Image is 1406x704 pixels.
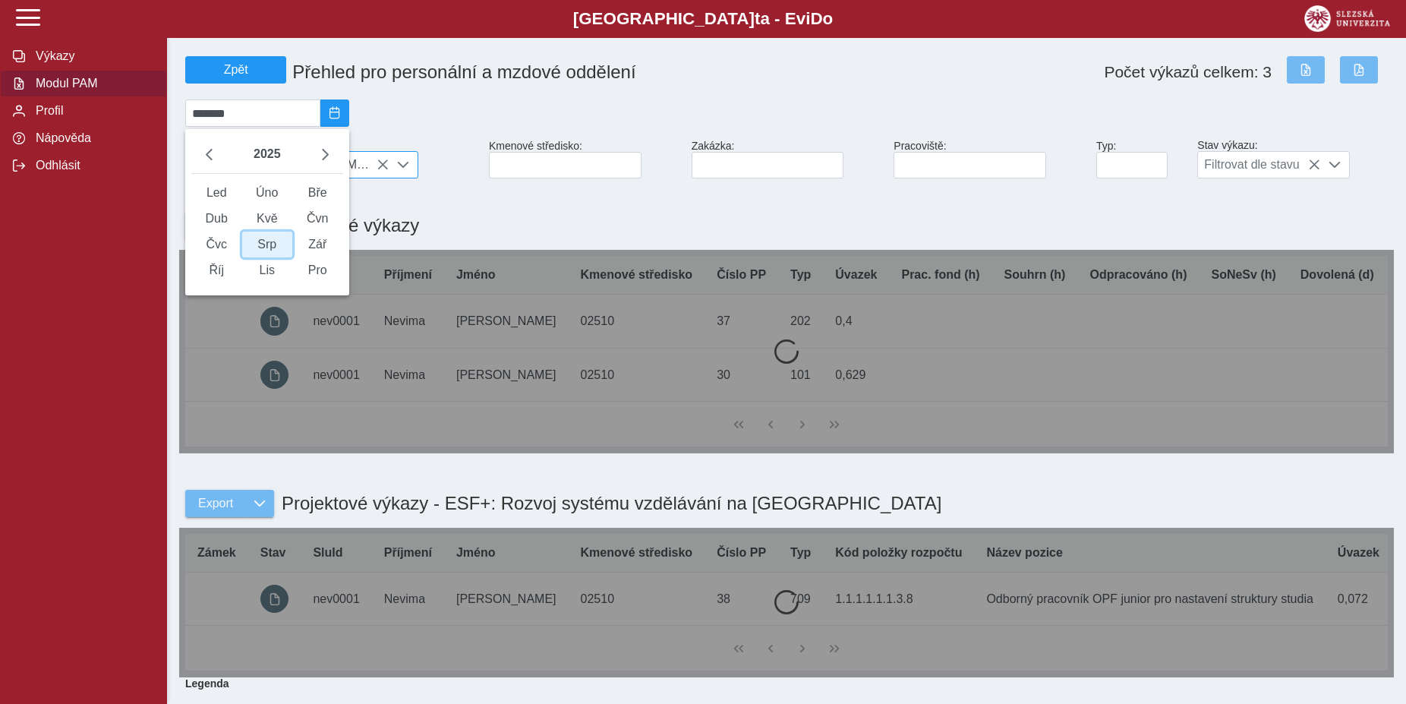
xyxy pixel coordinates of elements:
span: Kvě [242,206,293,232]
span: Nápověda [31,131,154,145]
div: Stav výkazu: [1191,133,1394,185]
span: Zpět [192,63,279,77]
button: 2025 [247,141,287,167]
button: Export do Excelu [1287,56,1325,84]
b: Legenda [179,671,1382,696]
div: Zaměstnanec: [179,133,483,185]
button: Export [185,490,245,517]
img: logo_web_su.png [1304,5,1390,32]
span: Lis [242,257,293,283]
h1: Projektové výkazy - ESF+: Rozvoj systému vzdělávání na [GEOGRAPHIC_DATA] [274,485,941,522]
span: Led [191,180,242,206]
span: o [823,9,834,28]
button: Export do PDF [1340,56,1378,84]
b: [GEOGRAPHIC_DATA] a - Evi [46,9,1360,29]
span: Export [198,497,233,510]
button: 2025/08 [320,99,349,127]
span: D [810,9,822,28]
span: Filtrovat dle stavu [1198,152,1320,178]
span: Pro [292,257,343,283]
span: Dub [191,206,242,232]
span: t [755,9,760,28]
span: Úno [242,180,293,206]
span: Počet výkazů celkem: 3 [1104,63,1272,81]
div: Kmenové středisko: [483,134,686,185]
span: Bře [292,180,343,206]
div: Zakázka: [686,134,888,185]
span: Srp [242,232,293,257]
button: Zpět [185,56,286,84]
span: Říj [191,257,242,283]
span: Výkazy [31,49,154,63]
span: Odhlásit [31,159,154,172]
div: Pracoviště: [887,134,1090,185]
h1: Přehled pro personální a mzdové oddělení [286,55,894,89]
div: Typ: [1090,134,1191,185]
span: Zář [292,232,343,257]
span: Modul PAM [31,77,154,90]
span: Profil [31,104,154,118]
span: Čvc [191,232,242,257]
span: Čvn [292,206,343,232]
